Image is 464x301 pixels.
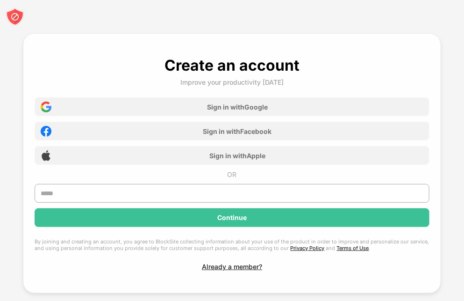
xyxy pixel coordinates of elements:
[203,127,272,135] div: Sign in with Facebook
[291,245,325,251] a: Privacy Policy
[202,263,262,271] div: Already a member?
[217,214,247,221] div: Continue
[209,152,265,160] div: Sign in with Apple
[337,245,369,251] a: Terms of Use
[41,150,51,161] img: apple-icon.png
[41,102,51,112] img: google-icon.png
[164,56,300,74] div: Create an account
[228,170,237,178] div: OR
[207,103,268,111] div: Sign in with Google
[41,126,51,137] img: facebook-icon.png
[180,78,284,86] div: Improve your productivity [DATE]
[6,7,24,26] img: blocksite-icon-white.svg
[35,238,430,251] div: By joining and creating an account, you agree to BlockSite collecting information about your use ...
